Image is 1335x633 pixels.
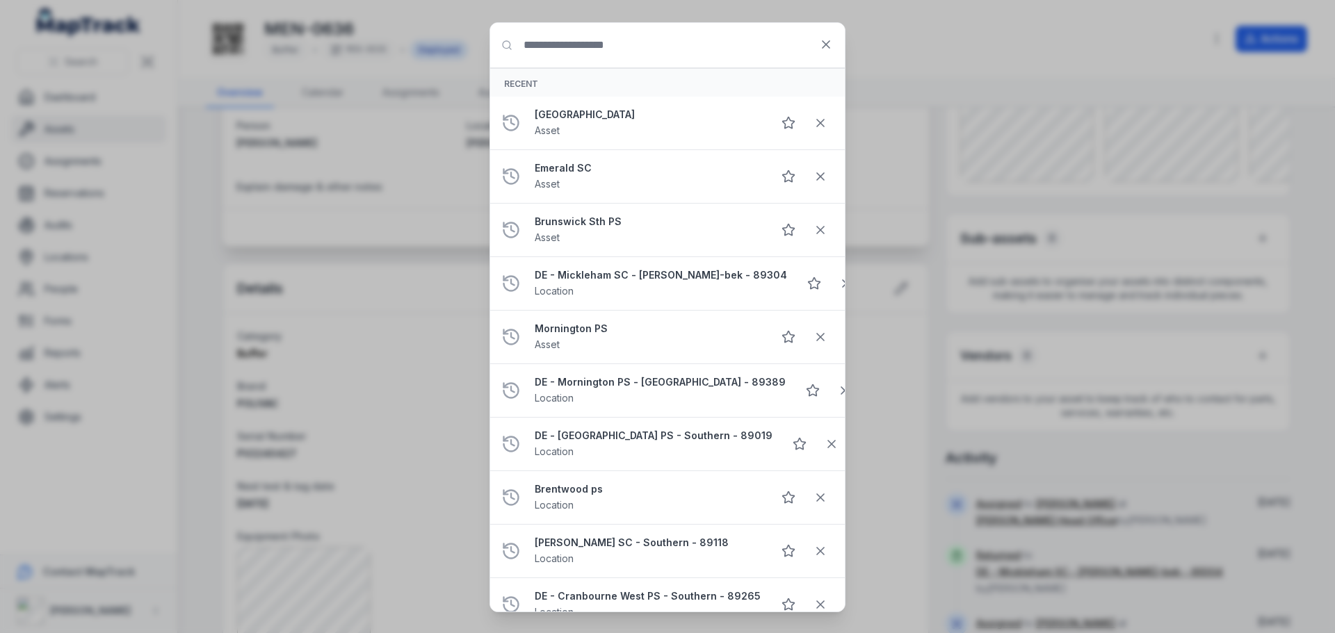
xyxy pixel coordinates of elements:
span: Asset [535,231,560,243]
a: [GEOGRAPHIC_DATA]Asset [535,108,761,138]
span: Recent [504,79,538,89]
span: Asset [535,338,560,350]
strong: Mornington PS [535,322,761,336]
span: Location [535,285,574,297]
a: DE - Mornington PS - [GEOGRAPHIC_DATA] - 89389Location [535,375,786,406]
a: DE - Cranbourne West PS - Southern - 89265Location [535,589,761,620]
strong: [PERSON_NAME] SC - Southern - 89118 [535,536,761,550]
span: Location [535,392,574,404]
span: Location [535,552,574,564]
strong: DE - [GEOGRAPHIC_DATA] PS - Southern - 89019 [535,429,772,443]
strong: Brunswick Sth PS [535,215,761,229]
a: Mornington PSAsset [535,322,761,352]
a: Brentwood psLocation [535,482,761,513]
a: [PERSON_NAME] SC - Southern - 89118Location [535,536,761,566]
a: Emerald SCAsset [535,161,761,192]
span: Asset [535,178,560,190]
span: Asset [535,124,560,136]
a: DE - Mickleham SC - [PERSON_NAME]-bek - 89304Location [535,268,787,299]
strong: DE - Cranbourne West PS - Southern - 89265 [535,589,761,603]
strong: Emerald SC [535,161,761,175]
strong: DE - Mornington PS - [GEOGRAPHIC_DATA] - 89389 [535,375,786,389]
span: Location [535,499,574,511]
a: Brunswick Sth PSAsset [535,215,761,245]
span: Location [535,445,574,457]
a: DE - [GEOGRAPHIC_DATA] PS - Southern - 89019Location [535,429,772,459]
strong: [GEOGRAPHIC_DATA] [535,108,761,122]
strong: DE - Mickleham SC - [PERSON_NAME]-bek - 89304 [535,268,787,282]
span: Location [535,606,574,618]
strong: Brentwood ps [535,482,761,496]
